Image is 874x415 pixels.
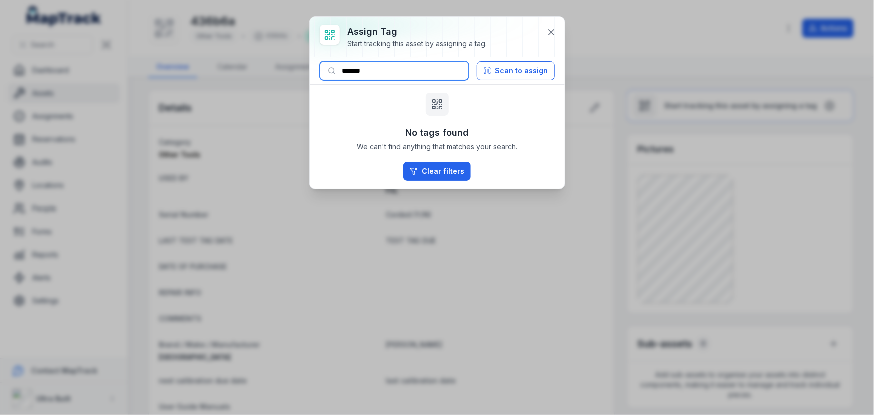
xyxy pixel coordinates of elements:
button: Scan to assign [477,61,555,80]
div: Start tracking this asset by assigning a tag. [348,39,487,49]
span: We can't find anything that matches your search. [357,142,517,152]
h3: Assign tag [348,25,487,39]
h3: No tags found [405,126,469,140]
button: Clear filters [403,162,471,181]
